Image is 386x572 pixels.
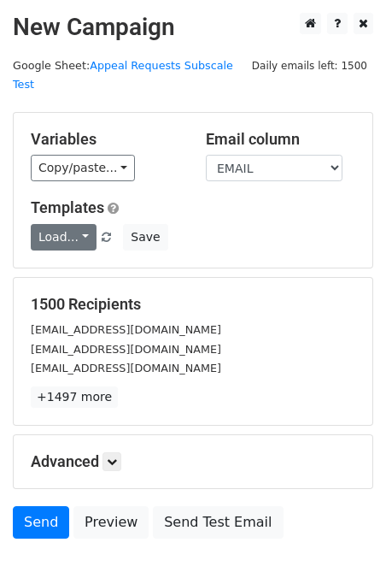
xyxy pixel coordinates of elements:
small: [EMAIL_ADDRESS][DOMAIN_NAME] [31,323,221,336]
a: Daily emails left: 1500 [246,59,373,72]
iframe: Chat Widget [301,490,386,572]
h2: New Campaign [13,13,373,42]
a: Templates [31,198,104,216]
small: [EMAIL_ADDRESS][DOMAIN_NAME] [31,362,221,374]
a: Preview [73,506,149,539]
a: Load... [31,224,96,251]
h5: Variables [31,130,180,149]
a: Send Test Email [153,506,283,539]
small: Google Sheet: [13,59,233,91]
button: Save [123,224,167,251]
h5: Email column [206,130,355,149]
span: Daily emails left: 1500 [246,56,373,75]
small: [EMAIL_ADDRESS][DOMAIN_NAME] [31,343,221,356]
a: +1497 more [31,386,118,408]
a: Appeal Requests Subscale Test [13,59,233,91]
h5: 1500 Recipients [31,295,355,314]
a: Copy/paste... [31,155,135,181]
a: Send [13,506,69,539]
h5: Advanced [31,452,355,471]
